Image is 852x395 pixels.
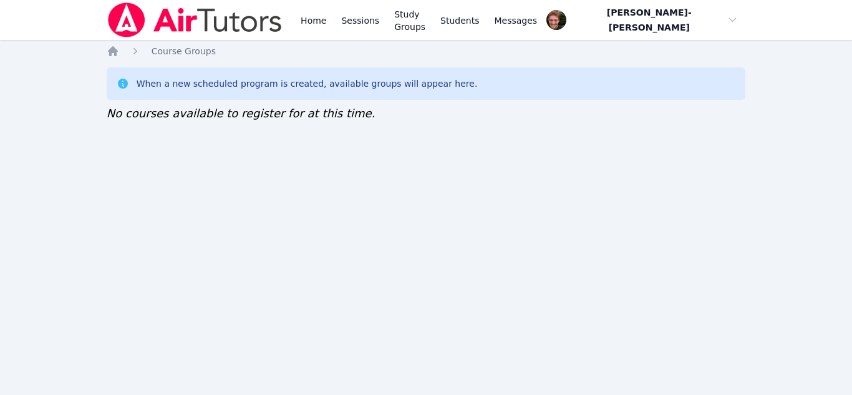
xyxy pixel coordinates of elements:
a: Course Groups [152,45,216,57]
span: Messages [495,14,538,27]
span: No courses available to register for at this time. [107,107,375,120]
div: When a new scheduled program is created, available groups will appear here. [137,77,478,90]
img: Air Tutors [107,2,283,37]
nav: Breadcrumb [107,45,746,57]
span: Course Groups [152,46,216,56]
